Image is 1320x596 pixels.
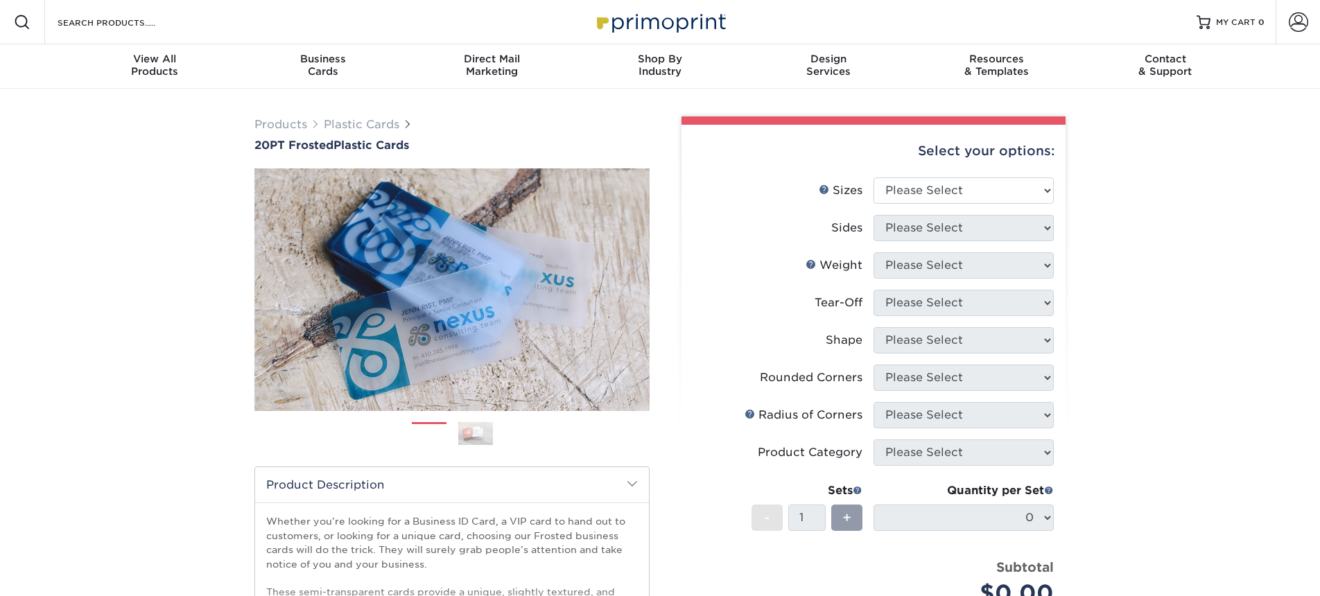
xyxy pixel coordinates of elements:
img: Plastic Cards 02 [458,421,493,446]
div: Weight [806,257,862,274]
a: Resources& Templates [912,44,1081,89]
div: Shape [826,332,862,349]
a: DesignServices [744,44,912,89]
div: Sides [831,220,862,236]
div: Select your options: [693,125,1054,177]
div: & Support [1081,53,1249,78]
div: Quantity per Set [874,482,1054,499]
strong: Subtotal [996,559,1054,575]
a: 20PT FrostedPlastic Cards [254,139,650,152]
span: + [842,507,851,528]
div: Sets [752,482,862,499]
a: Plastic Cards [324,118,399,131]
div: Cards [239,53,408,78]
div: Industry [576,53,745,78]
a: Shop ByIndustry [576,44,745,89]
img: Primoprint [591,7,729,37]
a: Products [254,118,307,131]
span: 0 [1258,17,1265,27]
span: View All [71,53,239,65]
a: Contact& Support [1081,44,1249,89]
span: Resources [912,53,1081,65]
img: 20PT Frosted 01 [254,153,650,426]
a: View AllProducts [71,44,239,89]
div: Products [71,53,239,78]
span: 20PT Frosted [254,139,333,152]
span: Business [239,53,408,65]
div: Radius of Corners [745,407,862,423]
h2: Product Description [255,467,649,502]
span: Design [744,53,912,65]
span: MY CART [1216,17,1256,28]
div: Marketing [408,53,576,78]
div: Rounded Corners [760,369,862,386]
span: Contact [1081,53,1249,65]
div: Product Category [758,444,862,461]
span: Shop By [576,53,745,65]
div: & Templates [912,53,1081,78]
a: Direct MailMarketing [408,44,576,89]
h1: Plastic Cards [254,139,650,152]
input: SEARCH PRODUCTS..... [56,14,191,30]
div: Sizes [819,182,862,199]
div: Tear-Off [815,295,862,311]
span: - [764,507,770,528]
a: BusinessCards [239,44,408,89]
img: Plastic Cards 01 [412,417,446,452]
div: Services [744,53,912,78]
span: Direct Mail [408,53,576,65]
